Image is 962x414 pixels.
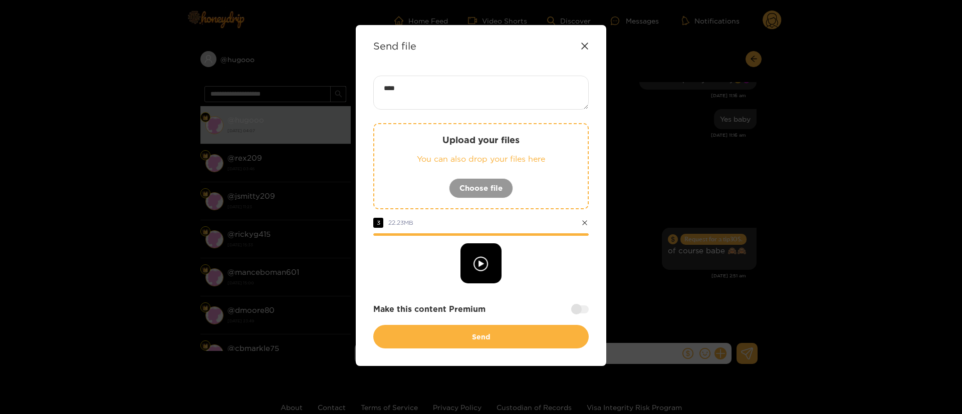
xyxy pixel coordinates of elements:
[388,219,413,226] span: 22.23 MB
[373,40,416,52] strong: Send file
[373,303,486,315] strong: Make this content Premium
[394,134,568,146] p: Upload your files
[373,325,589,348] button: Send
[394,153,568,165] p: You can also drop your files here
[449,178,513,198] button: Choose file
[373,218,383,228] span: 3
